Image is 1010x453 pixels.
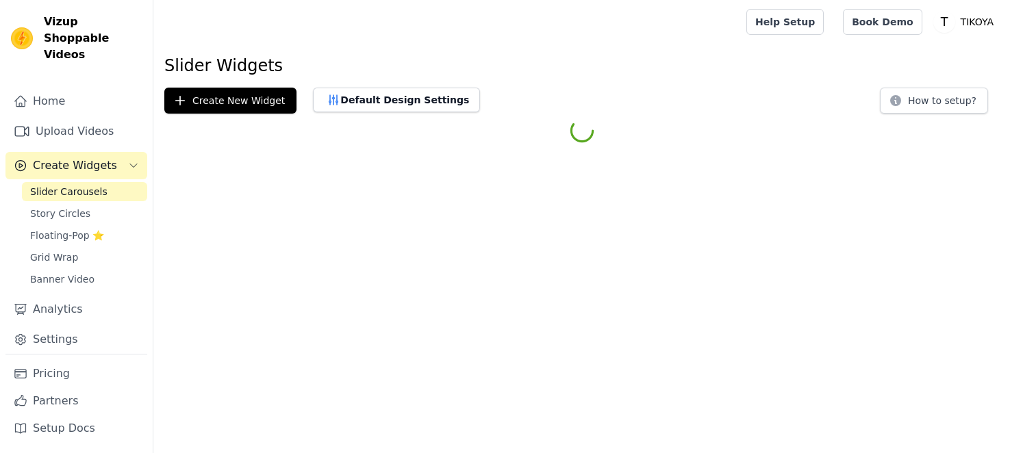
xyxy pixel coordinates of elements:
[5,152,147,179] button: Create Widgets
[11,27,33,49] img: Vizup
[30,207,90,220] span: Story Circles
[22,270,147,289] a: Banner Video
[5,326,147,353] a: Settings
[33,157,117,174] span: Create Widgets
[30,250,78,264] span: Grid Wrap
[30,229,104,242] span: Floating-Pop ⭐
[5,88,147,115] a: Home
[880,88,988,114] button: How to setup?
[955,10,999,34] p: TIKOYA
[22,248,147,267] a: Grid Wrap
[843,9,922,35] a: Book Demo
[22,182,147,201] a: Slider Carousels
[30,272,94,286] span: Banner Video
[5,360,147,387] a: Pricing
[22,226,147,245] a: Floating-Pop ⭐
[880,97,988,110] a: How to setup?
[939,15,948,29] text: T
[164,55,999,77] h1: Slider Widgets
[164,88,296,114] button: Create New Widget
[5,118,147,145] a: Upload Videos
[933,10,999,34] button: T TIKOYA
[30,185,108,198] span: Slider Carousels
[5,296,147,323] a: Analytics
[5,415,147,442] a: Setup Docs
[5,387,147,415] a: Partners
[44,14,142,63] span: Vizup Shoppable Videos
[22,204,147,223] a: Story Circles
[313,88,480,112] button: Default Design Settings
[746,9,824,35] a: Help Setup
